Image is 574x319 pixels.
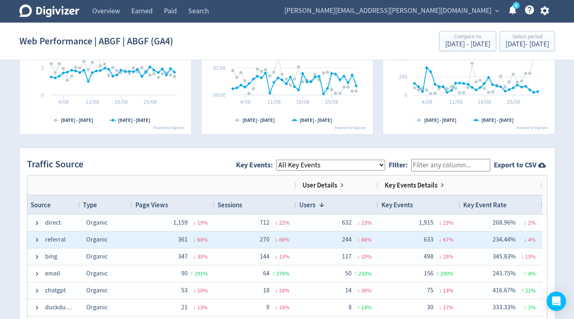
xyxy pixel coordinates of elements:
[213,91,226,98] text: 00:00
[279,219,290,226] span: 22 %
[524,236,527,243] span: ↓
[296,98,309,105] text: 18/08
[516,125,548,130] text: Powered by Digivizer
[197,253,208,260] span: 30 %
[45,232,66,248] span: referral
[345,269,352,277] span: 50
[260,252,269,261] span: 144
[114,98,128,105] text: 18/08
[436,270,439,277] span: ↑
[45,266,60,281] span: email
[178,252,188,261] span: 347
[528,219,536,226] span: 2 %
[493,236,516,244] span: 234.44%
[443,304,454,311] span: 17 %
[86,252,108,261] span: Organic
[493,219,516,227] span: 268.96%
[521,287,524,294] span: ↑
[439,287,442,294] span: ↓
[525,253,536,260] span: 15 %
[424,269,433,277] span: 156
[276,270,290,277] span: 276 %
[86,269,108,277] span: Organic
[443,253,454,260] span: 25 %
[19,28,173,54] h1: Web Performance | ABGF | ABGF (GA4)
[197,287,208,294] span: 10 %
[524,270,527,277] span: ↑
[440,270,454,277] span: 290 %
[424,252,433,261] span: 498
[181,303,188,311] span: 21
[299,200,315,209] span: Users
[45,283,66,298] span: chatgpt
[494,160,537,170] strong: Export to CSV
[275,304,278,311] span: ↓
[279,236,290,243] span: 66 %
[153,125,184,130] text: Powered by Digivizer
[506,41,549,48] div: [DATE] - [DATE]
[342,252,352,261] span: 117
[181,286,188,294] span: 53
[507,98,520,105] text: 25/08
[86,236,108,244] span: Organic
[300,117,332,123] text: [DATE] - [DATE]
[439,304,442,311] span: ↓
[342,219,352,227] span: 632
[118,117,150,123] text: [DATE] - [DATE]
[193,287,196,294] span: ↓
[282,4,501,17] button: [PERSON_NAME][EMAIL_ADDRESS][PERSON_NAME][DOMAIN_NAME]
[524,219,527,226] span: ↓
[345,286,352,294] span: 14
[357,287,360,294] span: ↓
[197,304,208,311] span: 13 %
[515,3,517,8] text: 5
[284,4,491,17] span: [PERSON_NAME][EMAIL_ADDRESS][PERSON_NAME][DOMAIN_NAME]
[197,219,208,226] span: 19 %
[86,286,108,294] span: Organic
[45,300,73,315] span: duckduckgo
[449,98,462,105] text: 11/08
[385,181,437,190] span: Key Events Details
[41,91,44,98] text: 0
[41,64,44,71] text: 2
[275,219,278,226] span: ↓
[83,200,97,209] span: Type
[361,219,372,226] span: 23 %
[381,200,413,209] span: Key Events
[31,200,51,209] span: Source
[325,98,338,105] text: 25/08
[240,98,250,105] text: 4/08
[193,253,196,260] span: ↓
[45,249,57,265] span: bing
[354,270,357,277] span: ↑
[266,303,269,311] span: 9
[361,304,372,311] span: 14 %
[493,252,516,261] span: 345.83%
[424,236,433,244] span: 633
[342,236,352,244] span: 244
[528,270,536,277] span: 4 %
[218,200,242,209] span: Sessions
[439,236,442,243] span: ↓
[427,303,433,311] span: 30
[275,287,278,294] span: ↓
[427,286,433,294] span: 75
[499,31,555,51] button: Select period[DATE]- [DATE]
[421,98,432,105] text: 4/08
[463,200,507,209] span: Key Event Rate
[361,287,372,294] span: 30 %
[521,253,524,260] span: ↓
[348,303,352,311] span: 8
[481,117,514,123] text: [DATE] - [DATE]
[86,219,108,227] span: Organic
[193,219,196,226] span: ↓
[357,236,360,243] span: ↓
[191,270,193,277] span: ↑
[135,200,168,209] span: Page Views
[411,159,490,171] input: Filter any column...
[213,64,226,71] text: 01:00
[445,34,490,41] div: Compare to
[389,160,411,170] label: Filter:
[279,253,290,260] span: 13 %
[27,158,87,171] h2: Traffic Source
